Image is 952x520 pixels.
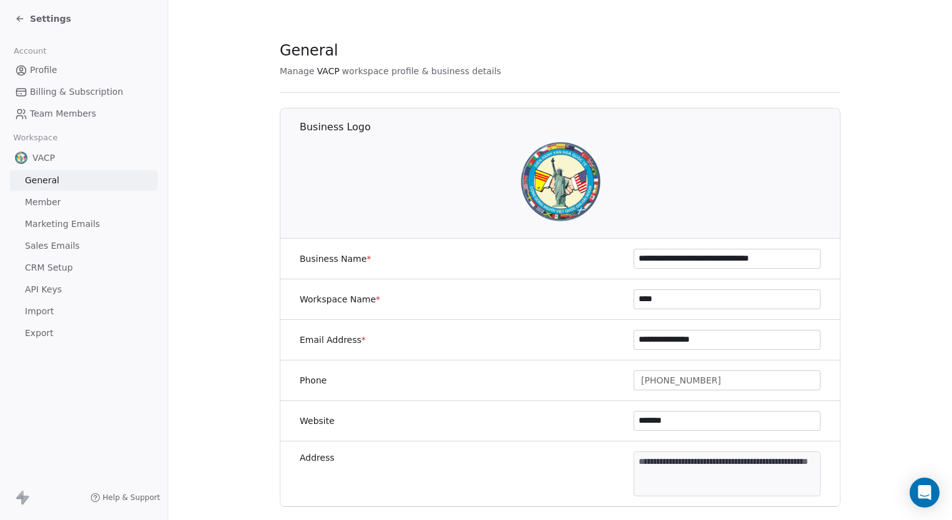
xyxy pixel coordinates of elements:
a: Sales Emails [10,236,158,256]
span: CRM Setup [25,261,73,274]
span: VACP [317,65,340,77]
label: Phone [300,374,326,387]
a: Member [10,192,158,213]
span: Export [25,327,54,340]
span: Profile [30,64,57,77]
a: Profile [10,60,158,80]
a: Help & Support [90,493,160,503]
span: Marketing Emails [25,218,100,231]
img: VACP%20LOGO.png [521,142,601,221]
a: API Keys [10,279,158,300]
span: Settings [30,12,71,25]
span: workspace profile & business details [342,65,502,77]
label: Email Address [300,334,366,346]
button: [PHONE_NUMBER] [634,370,821,390]
a: CRM Setup [10,258,158,278]
span: Import [25,305,54,318]
a: Import [10,301,158,322]
img: VACP%20LOGO.png [15,152,27,164]
a: Marketing Emails [10,214,158,234]
label: Business Name [300,253,371,265]
label: Website [300,415,335,427]
span: VACP [32,152,55,164]
a: Settings [15,12,71,25]
span: General [280,41,338,60]
a: Export [10,323,158,344]
div: Open Intercom Messenger [910,478,940,508]
a: Team Members [10,104,158,124]
h1: Business Logo [300,120,841,134]
span: Account [8,42,52,60]
a: General [10,170,158,191]
span: Member [25,196,61,209]
label: Workspace Name [300,293,380,306]
span: Manage [280,65,315,77]
span: Help & Support [103,493,160,503]
span: Sales Emails [25,239,80,253]
span: API Keys [25,283,62,296]
span: Billing & Subscription [30,85,123,99]
span: Workspace [8,128,63,147]
span: [PHONE_NUMBER] [641,374,721,387]
span: Team Members [30,107,96,120]
span: General [25,174,59,187]
label: Address [300,451,335,464]
a: Billing & Subscription [10,82,158,102]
